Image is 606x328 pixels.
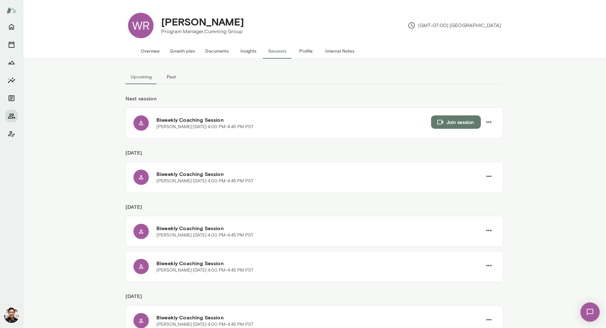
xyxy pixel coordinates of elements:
[200,43,234,59] button: Documents
[156,170,482,178] h6: Biweekly Coaching Session
[125,95,504,107] h6: Next session
[5,128,18,140] button: Client app
[431,115,481,129] button: Join session
[5,20,18,33] button: Home
[156,116,431,124] h6: Biweekly Coaching Session
[5,74,18,87] button: Insights
[156,321,254,328] p: [PERSON_NAME] · [DATE] · 4:00 PM-4:45 PM PST
[125,292,504,305] h6: [DATE]
[125,149,504,162] h6: [DATE]
[125,69,504,84] div: basic tabs example
[156,178,254,184] p: [PERSON_NAME] · [DATE] · 4:00 PM-4:45 PM PST
[156,259,482,267] h6: Biweekly Coaching Session
[292,43,320,59] button: Profile
[234,43,263,59] button: Insights
[156,314,482,321] h6: Biweekly Coaching Session
[161,16,244,28] h4: [PERSON_NAME]
[320,43,360,59] button: Internal Notes
[161,28,244,35] p: Program Manager, Cumming Group
[156,232,254,238] p: [PERSON_NAME] · [DATE] · 4:00 PM-4:45 PM PST
[263,43,292,59] button: Sessions
[6,4,17,16] img: Mento
[5,38,18,51] button: Sessions
[156,224,482,232] h6: Biweekly Coaching Session
[136,43,165,59] button: Overview
[5,110,18,122] button: Members
[5,92,18,105] button: Documents
[128,13,154,38] div: WR
[156,267,254,273] p: [PERSON_NAME] · [DATE] · 4:00 PM-4:45 PM PST
[4,308,19,323] img: Albert Villarde
[156,124,254,130] p: [PERSON_NAME] · [DATE] · 4:00 PM-4:45 PM PST
[408,22,501,29] p: (GMT-07:00) [GEOGRAPHIC_DATA]
[125,203,504,216] h6: [DATE]
[5,56,18,69] button: Growth Plan
[125,69,157,84] button: Upcoming
[157,69,186,84] button: Past
[165,43,200,59] button: Growth plan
